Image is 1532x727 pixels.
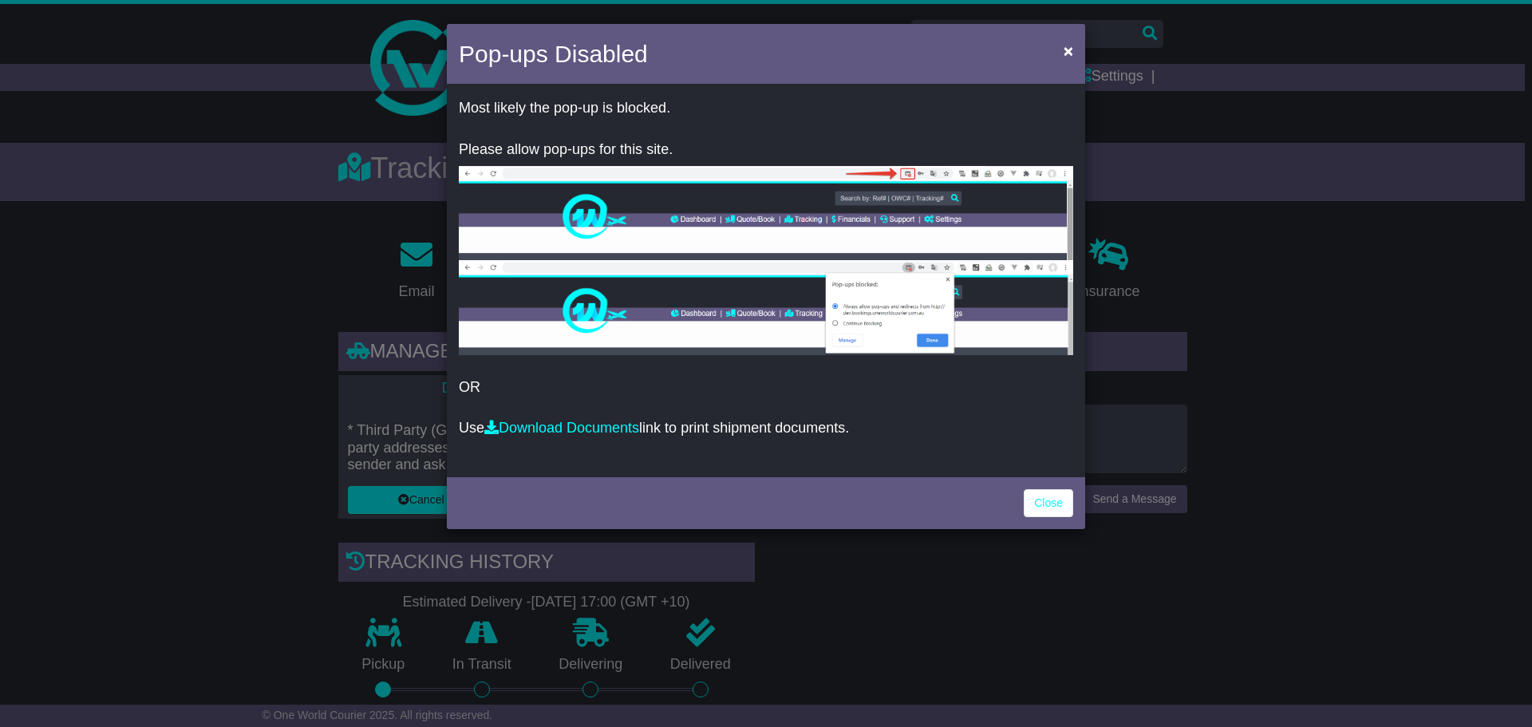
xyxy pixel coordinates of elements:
h4: Pop-ups Disabled [459,36,648,72]
img: allow-popup-1.png [459,166,1073,260]
button: Close [1056,34,1081,67]
img: allow-popup-2.png [459,260,1073,355]
a: Close [1024,489,1073,517]
p: Most likely the pop-up is blocked. [459,100,1073,117]
a: Download Documents [484,420,639,436]
p: Use link to print shipment documents. [459,420,1073,437]
div: OR [447,88,1085,473]
p: Please allow pop-ups for this site. [459,141,1073,159]
span: × [1064,41,1073,60]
